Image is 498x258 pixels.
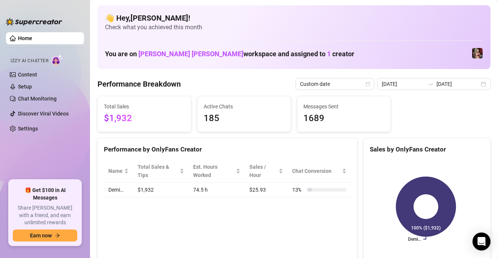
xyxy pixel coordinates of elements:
th: Sales / Hour [245,160,288,183]
span: swap-right [427,81,433,87]
span: Custom date [300,78,370,90]
div: Sales by OnlyFans Creator [370,144,484,154]
span: $1,932 [104,111,185,126]
h4: 👋 Hey, [PERSON_NAME] ! [105,13,483,23]
span: arrow-right [55,233,60,238]
span: calendar [366,82,370,86]
span: 1689 [303,111,384,126]
button: Earn nowarrow-right [13,229,77,241]
a: Discover Viral Videos [18,111,69,117]
span: Earn now [30,232,52,238]
span: 🎁 Get $100 in AI Messages [13,187,77,201]
span: Share [PERSON_NAME] with a friend, and earn unlimited rewards [13,204,77,226]
a: Content [18,72,37,78]
div: Est. Hours Worked [193,163,234,179]
input: Start date [382,80,424,88]
a: Setup [18,84,32,90]
span: 13 % [292,186,304,194]
span: Name [108,167,123,175]
span: Chat Conversion [292,167,340,175]
span: Messages Sent [303,102,384,111]
div: Open Intercom Messenger [472,232,490,250]
input: End date [436,80,479,88]
td: Demi… [104,183,133,197]
span: 1 [327,50,331,58]
th: Name [104,160,133,183]
h1: You are on workspace and assigned to creator [105,50,354,58]
img: Demi [472,48,483,58]
span: [PERSON_NAME] [PERSON_NAME] [138,50,243,58]
span: Sales / Hour [249,163,277,179]
a: Chat Monitoring [18,96,57,102]
h4: Performance Breakdown [97,79,181,89]
td: $1,932 [133,183,189,197]
span: to [427,81,433,87]
td: $25.93 [245,183,288,197]
a: Settings [18,126,38,132]
img: logo-BBDzfeDw.svg [6,18,62,25]
span: Izzy AI Chatter [10,57,48,64]
th: Total Sales & Tips [133,160,189,183]
span: Total Sales & Tips [138,163,178,179]
a: Home [18,35,32,41]
text: Demi… [408,237,421,242]
span: 185 [204,111,285,126]
th: Chat Conversion [288,160,351,183]
td: 74.5 h [189,183,245,197]
span: Check what you achieved this month [105,23,483,31]
img: AI Chatter [51,54,63,65]
div: Performance by OnlyFans Creator [104,144,351,154]
span: Active Chats [204,102,285,111]
span: Total Sales [104,102,185,111]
